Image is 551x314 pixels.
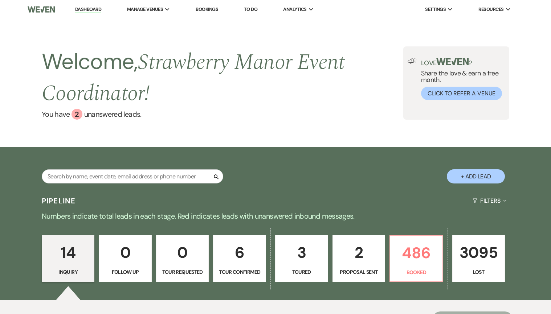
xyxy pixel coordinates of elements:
a: 3Toured [275,235,328,282]
a: 0Tour Requested [156,235,209,282]
p: 486 [395,241,438,265]
a: 14Inquiry [42,235,95,282]
p: Proposal Sent [337,268,381,276]
p: 6 [218,240,261,265]
p: 2 [337,240,381,265]
span: Manage Venues [127,6,163,13]
input: Search by name, event date, email address or phone number [42,169,223,183]
p: Booked [395,268,438,276]
p: 0 [103,240,147,265]
span: Settings [425,6,446,13]
p: Love ? [421,58,505,66]
a: Dashboard [75,6,101,13]
p: Tour Confirmed [218,268,261,276]
button: Click to Refer a Venue [421,87,502,100]
h2: Welcome, [42,46,403,109]
a: 6Tour Confirmed [213,235,266,282]
a: Bookings [196,6,218,12]
button: Filters [470,191,509,210]
img: weven-logo-green.svg [436,58,469,65]
a: 0Follow Up [99,235,152,282]
a: You have 2 unanswered leads. [42,109,403,120]
p: Follow Up [103,268,147,276]
div: Share the love & earn a free month. [417,58,505,100]
p: Lost [457,268,501,276]
a: To Do [244,6,257,12]
p: Inquiry [46,268,90,276]
p: 3095 [457,240,501,265]
p: 0 [161,240,204,265]
p: 14 [46,240,90,265]
span: Resources [478,6,503,13]
a: 486Booked [389,235,443,282]
img: Weven Logo [28,2,55,17]
p: Toured [280,268,323,276]
button: + Add Lead [447,169,505,183]
a: 3095Lost [452,235,505,282]
span: Strawberry Manor Event Coordinator ! [42,46,345,110]
span: Analytics [283,6,306,13]
h3: Pipeline [42,196,76,206]
a: 2Proposal Sent [332,235,385,282]
p: Tour Requested [161,268,204,276]
p: 3 [280,240,323,265]
p: Numbers indicate total leads in each stage. Red indicates leads with unanswered inbound messages. [14,210,537,222]
img: loud-speaker-illustration.svg [408,58,417,64]
div: 2 [72,109,82,120]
